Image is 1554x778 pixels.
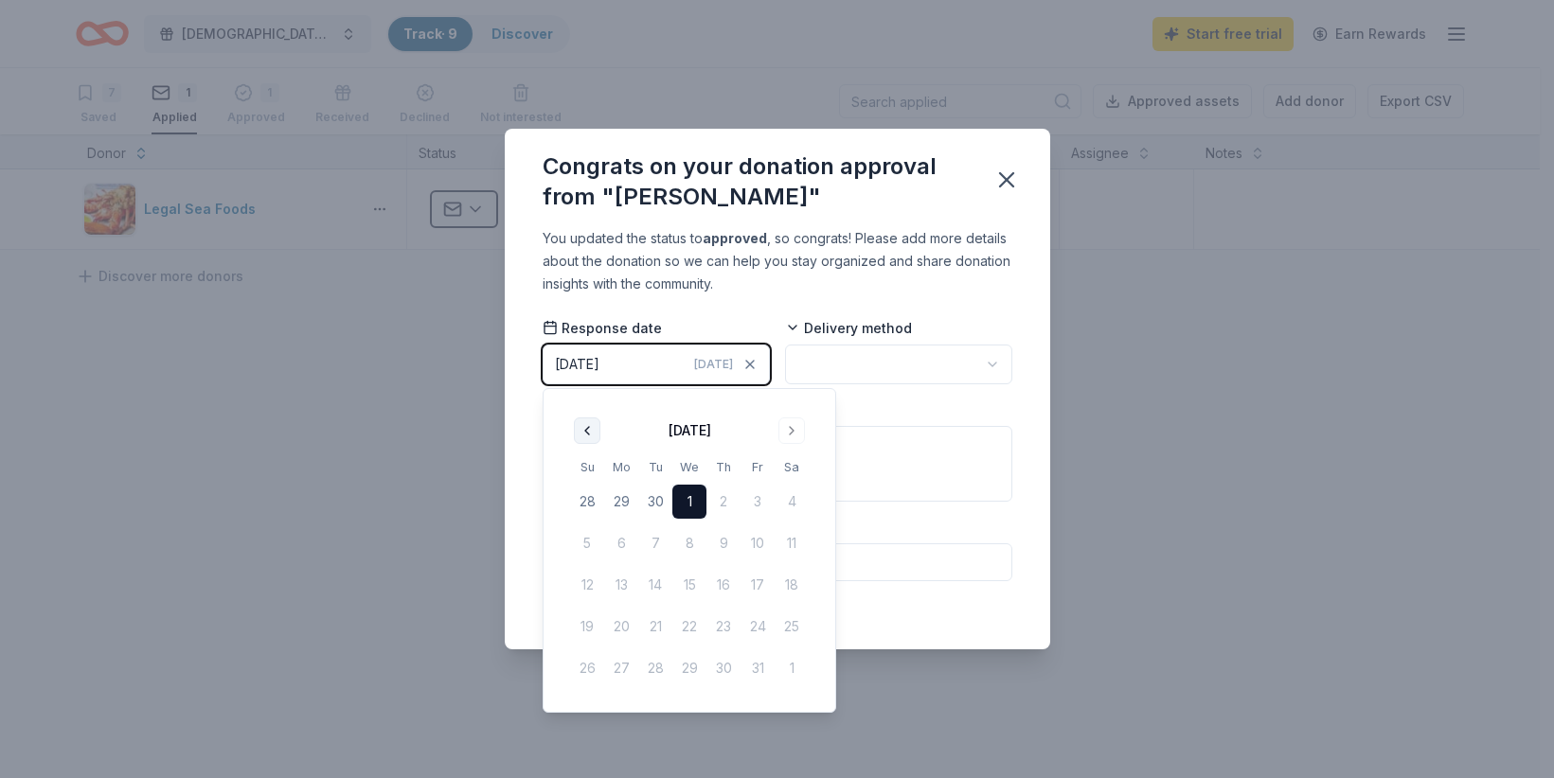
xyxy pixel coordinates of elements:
[669,419,711,442] div: [DATE]
[741,457,775,477] th: Friday
[570,457,604,477] th: Sunday
[604,485,638,519] button: 29
[638,457,672,477] th: Tuesday
[778,417,805,444] button: Go to next month
[543,345,770,384] button: [DATE][DATE]
[604,457,638,477] th: Monday
[694,357,733,372] span: [DATE]
[785,319,912,338] span: Delivery method
[638,485,672,519] button: 30
[574,417,600,444] button: Go to previous month
[775,457,809,477] th: Saturday
[570,485,604,519] button: 28
[672,485,706,519] button: 1
[706,457,741,477] th: Thursday
[672,457,706,477] th: Wednesday
[543,319,662,338] span: Response date
[555,353,599,376] div: [DATE]
[543,227,1012,295] div: You updated the status to , so congrats! Please add more details about the donation so we can hel...
[543,151,971,212] div: Congrats on your donation approval from "[PERSON_NAME]"
[703,230,767,246] b: approved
